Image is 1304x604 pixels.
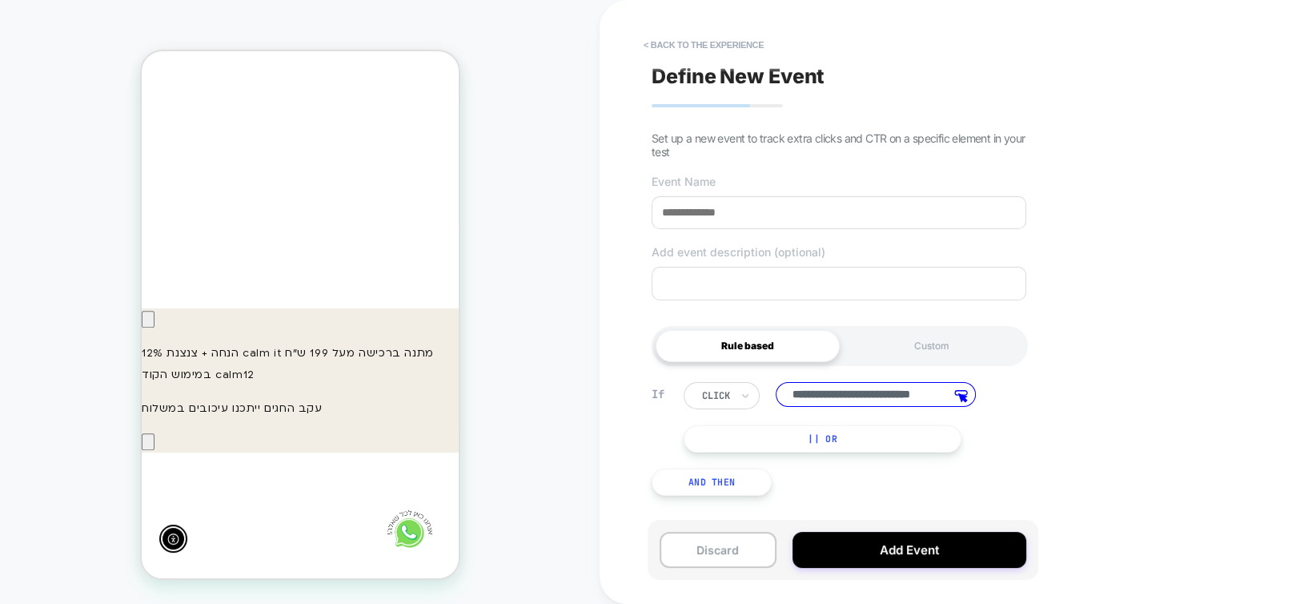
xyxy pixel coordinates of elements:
button: And Then [652,469,772,496]
img: 4_260b7fbc-cbab-4c82-b1c1-835e4ab41c0f.png [245,455,293,503]
button: || Or [684,425,961,453]
span: Define New Event [652,64,825,88]
span: Set up a new event to track extra clicks and CTR on a specific element in your test [652,131,1025,159]
span: Event Name [652,175,716,188]
div: Rule based [656,330,840,362]
button: Discard [660,532,776,568]
div: If [652,387,668,401]
button: < back to the experience [636,32,772,58]
span: Add event description (optional) [652,245,825,259]
div: Custom [840,330,1024,362]
button: Add Event [792,532,1026,568]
